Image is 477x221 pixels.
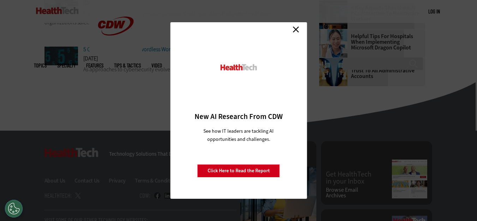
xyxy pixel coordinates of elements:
h3: New AI Research From CDW [183,112,294,121]
img: HealthTech_0.png [219,64,258,71]
a: Close [291,24,301,35]
button: Open Preferences [5,200,23,217]
p: See how IT leaders are tackling AI opportunities and challenges. [195,127,282,143]
div: Cookies Settings [5,200,23,217]
a: Click Here to Read the Report [197,164,280,178]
